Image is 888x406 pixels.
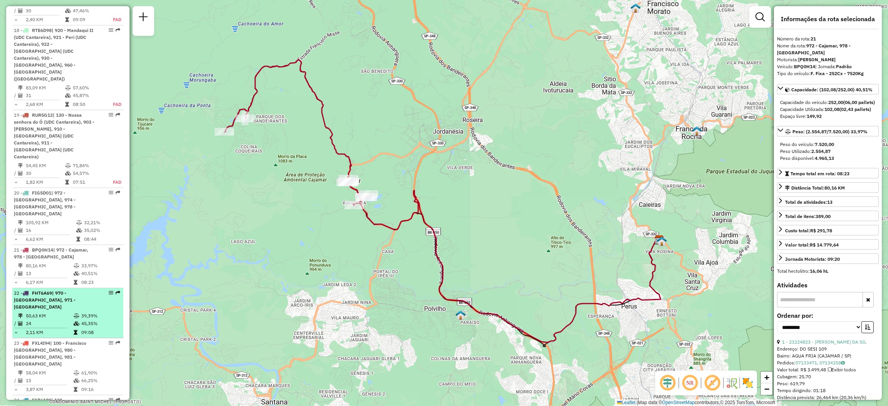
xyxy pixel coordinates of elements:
[81,278,120,286] td: 08:23
[785,227,832,234] div: Custo total:
[72,92,104,99] td: 45,87%
[657,236,667,246] img: FAD CDD Norte
[658,374,677,392] span: Ocultar deslocamento
[780,106,876,113] div: Capacidade Utilizada:
[109,341,113,345] em: Opções
[25,84,65,92] td: 83,09 KM
[25,219,76,226] td: 105,92 KM
[116,341,120,345] em: Rota exportada
[777,196,879,207] a: Total de atividades:13
[777,138,879,165] div: Peso: (2.554,87/7.520,00) 33,97%
[785,242,839,248] div: Valor total:
[65,8,71,13] i: % de utilização da cubagem
[780,141,834,147] span: Peso do veículo:
[32,290,52,296] span: FHT6A69
[81,262,120,270] td: 33,97%
[81,377,120,384] td: 66,25%
[777,70,879,77] div: Tipo do veículo:
[116,190,120,195] em: Rota exportada
[777,43,851,55] strong: 972 - Cajamar, 978 - [GEOGRAPHIC_DATA]
[74,321,79,326] i: % de utilização da cubagem
[72,84,104,92] td: 57,60%
[815,64,852,69] span: | Jornada:
[72,169,104,177] td: 54,57%
[861,321,874,333] button: Ordem crescente
[18,271,23,276] i: Total de Atividades
[25,16,65,23] td: 2,40 KM
[617,400,636,405] a: Leaflet
[790,171,849,176] span: Tempo total em rota: 08:23
[777,42,879,56] div: Nome da rota:
[777,211,879,221] a: Total de itens:389,00
[836,64,852,69] strong: Padrão
[109,398,113,402] em: Opções
[25,312,73,320] td: 50,63 KM
[14,340,86,367] span: | 100 - Francisco [GEOGRAPHIC_DATA], 980 - [GEOGRAPHIC_DATA], 981 - [GEOGRAPHIC_DATA]
[116,247,120,252] em: Rota exportada
[74,263,79,268] i: % de utilização do peso
[824,185,845,191] span: 80,16 KM
[32,340,50,346] span: FXL4I94
[25,369,73,377] td: 58,04 KM
[109,28,113,32] em: Opções
[785,185,845,191] div: Distância Total:
[136,9,151,27] a: Nova sessão e pesquisa
[18,8,23,13] i: Total de Atividades
[841,361,845,365] i: Observações
[116,290,120,295] em: Rota exportada
[14,270,18,277] td: /
[116,398,120,402] em: Rota exportada
[81,329,120,336] td: 09:08
[25,235,76,243] td: 6,62 KM
[815,155,834,161] strong: 4.965,13
[14,7,18,15] td: /
[827,199,832,205] strong: 13
[18,171,23,176] i: Total de Atividades
[18,321,23,326] i: Total de Atividades
[25,162,65,169] td: 54,45 KM
[782,339,866,345] a: 1 - 23224823 - [PERSON_NAME] DA SIL
[18,263,23,268] i: Distância Total
[777,374,811,379] span: Cubagem: 25,70
[18,220,23,225] i: Distância Total
[811,148,831,154] strong: 2.554,87
[25,329,73,336] td: 2,11 KM
[777,126,879,136] a: Peso: (2.554,87/7.520,00) 33,97%
[777,63,879,70] div: Veículo:
[14,235,18,243] td: =
[810,228,832,233] strong: R$ 291,78
[810,268,828,274] strong: 16,06 hL
[631,3,641,13] img: Francisco Morato
[18,228,23,233] i: Total de Atividades
[25,169,65,177] td: 30
[65,86,71,90] i: % de utilização do peso
[84,226,120,234] td: 35,02%
[14,112,94,159] span: | 130 - Nossa senhora do Ó (UDC Cantareira), 903 - [PERSON_NAME], 910 - [GEOGRAPHIC_DATA] (UDC Ca...
[81,369,120,377] td: 61,90%
[81,320,120,327] td: 45,35%
[777,366,879,373] div: Valor total: R$ 3.499,48
[76,237,80,242] i: Tempo total em rota
[807,113,822,119] strong: 149,92
[14,92,18,99] td: /
[777,239,879,250] a: Valor total:R$ 14.779,64
[116,28,120,32] em: Rota exportada
[14,16,18,23] td: =
[14,169,18,177] td: /
[777,268,879,275] div: Total hectolitro:
[25,320,73,327] td: 24
[777,15,879,23] h4: Informações da rota selecionada
[25,101,65,108] td: 2,68 KM
[785,256,840,263] div: Jornada Motorista: 09:20
[792,129,868,134] span: Peso: (2.554,87/7.520,00) 33,97%
[811,36,816,42] strong: 21
[84,219,120,226] td: 32,21%
[14,386,18,393] td: =
[777,96,879,123] div: Capacidade: (102,08/252,00) 40,51%
[14,226,18,234] td: /
[824,106,839,112] strong: 102,08
[14,377,18,384] td: /
[84,235,120,243] td: 08:44
[785,213,831,220] div: Total de itens:
[72,178,104,186] td: 07:51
